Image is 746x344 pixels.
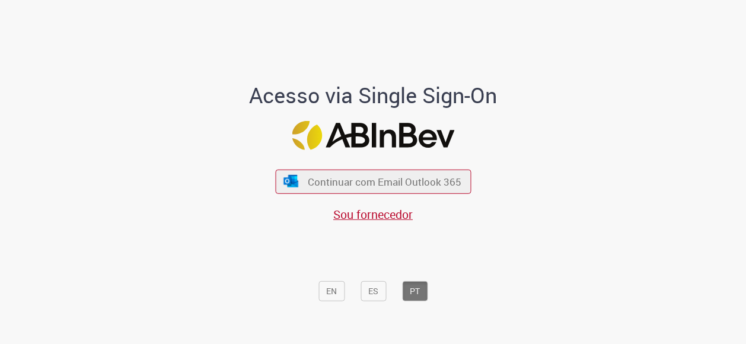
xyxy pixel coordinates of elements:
[283,175,299,187] img: ícone Azure/Microsoft 360
[308,175,461,189] span: Continuar com Email Outlook 365
[292,121,454,150] img: Logo ABInBev
[402,281,428,301] button: PT
[333,206,413,222] a: Sou fornecedor
[209,83,538,107] h1: Acesso via Single Sign-On
[275,170,471,194] button: ícone Azure/Microsoft 360 Continuar com Email Outlook 365
[318,281,345,301] button: EN
[361,281,386,301] button: ES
